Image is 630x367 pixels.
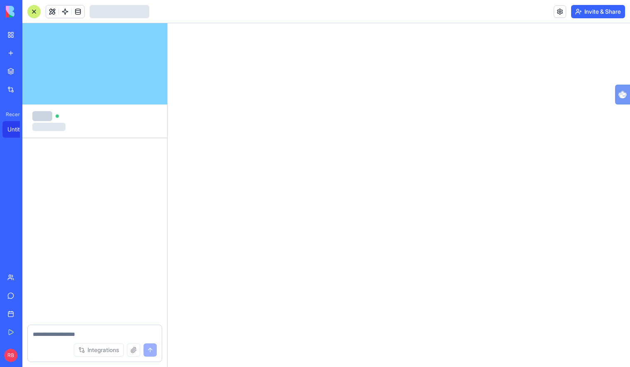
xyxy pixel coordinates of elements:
div: Untitled App [7,125,31,134]
span: Recent [2,111,20,118]
a: Untitled App [2,121,36,138]
span: RB [4,349,17,362]
img: logo [6,6,57,17]
button: Invite & Share [571,5,625,18]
